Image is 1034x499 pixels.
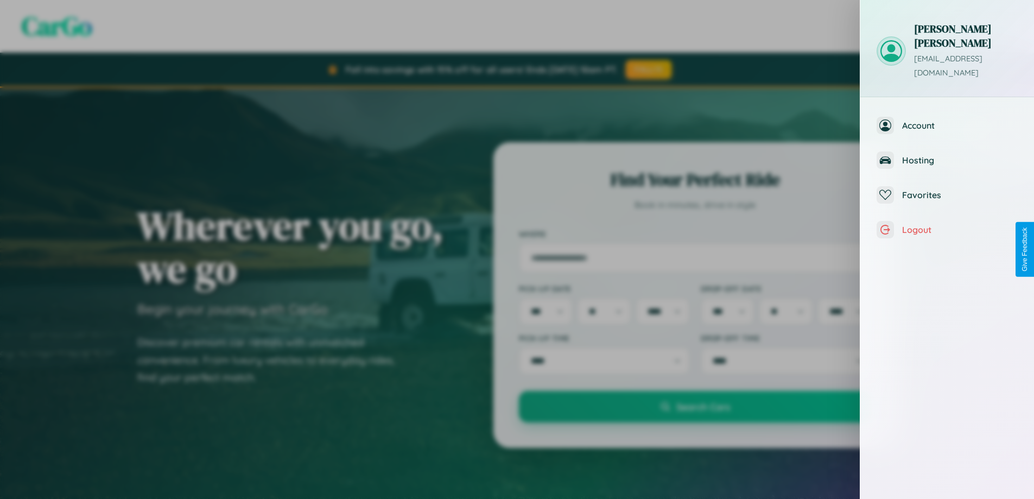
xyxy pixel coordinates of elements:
[902,120,1018,131] span: Account
[1021,228,1029,271] div: Give Feedback
[914,52,1018,80] p: [EMAIL_ADDRESS][DOMAIN_NAME]
[902,155,1018,166] span: Hosting
[860,143,1034,178] button: Hosting
[914,22,1018,50] h3: [PERSON_NAME] [PERSON_NAME]
[860,178,1034,212] button: Favorites
[902,224,1018,235] span: Logout
[860,108,1034,143] button: Account
[860,212,1034,247] button: Logout
[902,190,1018,200] span: Favorites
